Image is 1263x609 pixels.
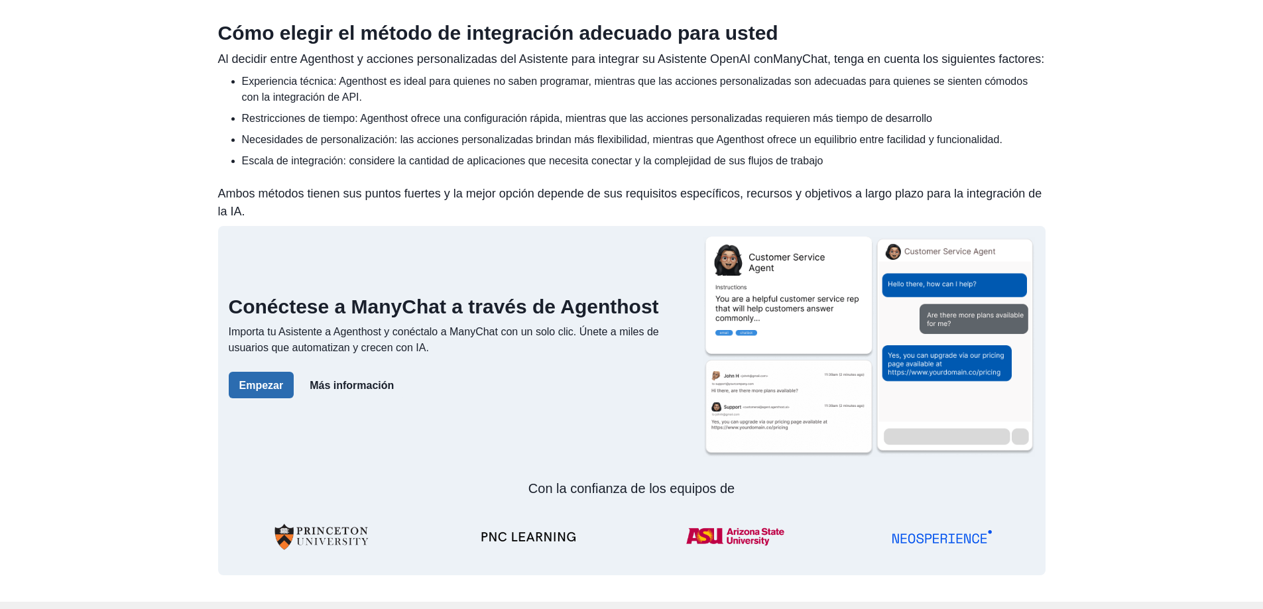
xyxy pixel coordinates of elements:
[686,509,785,565] img: ASU-Logo.png
[229,372,294,398] button: Empezar
[703,237,1035,457] img: Agenthost.ai
[479,531,578,543] img: PNC-LEARNING-Logo-v2.1.webp
[229,326,659,353] font: Importa tu Asistente a Agenthost y conéctalo a ManyChat con un solo clic. Únete a miles de usuari...
[242,113,932,124] font: Restricciones de tiempo: Agenthost ofrece una configuración rápida, mientras que las acciones per...
[218,52,774,66] font: Al decidir entre Agenthost y acciones personalizadas del Asistente para integrar su Asistente Ope...
[272,509,371,565] img: University-of-Princeton-Logo.png
[528,481,735,496] font: Con la confianza de los equipos de
[218,22,778,44] font: Cómo elegir el método de integración adecuado para usted
[299,372,404,398] button: Más información
[892,530,992,543] img: NSP_Logo_Blue.svg
[229,296,659,317] font: Conéctese a ManyChat a través de Agenthost
[242,155,823,166] font: Escala de integración: considere la cantidad de aplicaciones que necesita conectar y la complejid...
[239,380,284,391] font: Empezar
[218,187,1042,218] font: Ambos métodos tienen sus puntos fuertes y la mejor opción depende de sus requisitos específicos, ...
[827,52,1044,66] font: , tenga en cuenta los siguientes factores:
[242,134,1002,145] font: Necesidades de personalización: las acciones personalizadas brindan más flexibilidad, mientras qu...
[773,52,827,66] font: ManyChat
[242,76,1028,103] font: Experiencia técnica: Agenthost es ideal para quienes no saben programar, mientras que las accione...
[310,380,394,391] font: Más información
